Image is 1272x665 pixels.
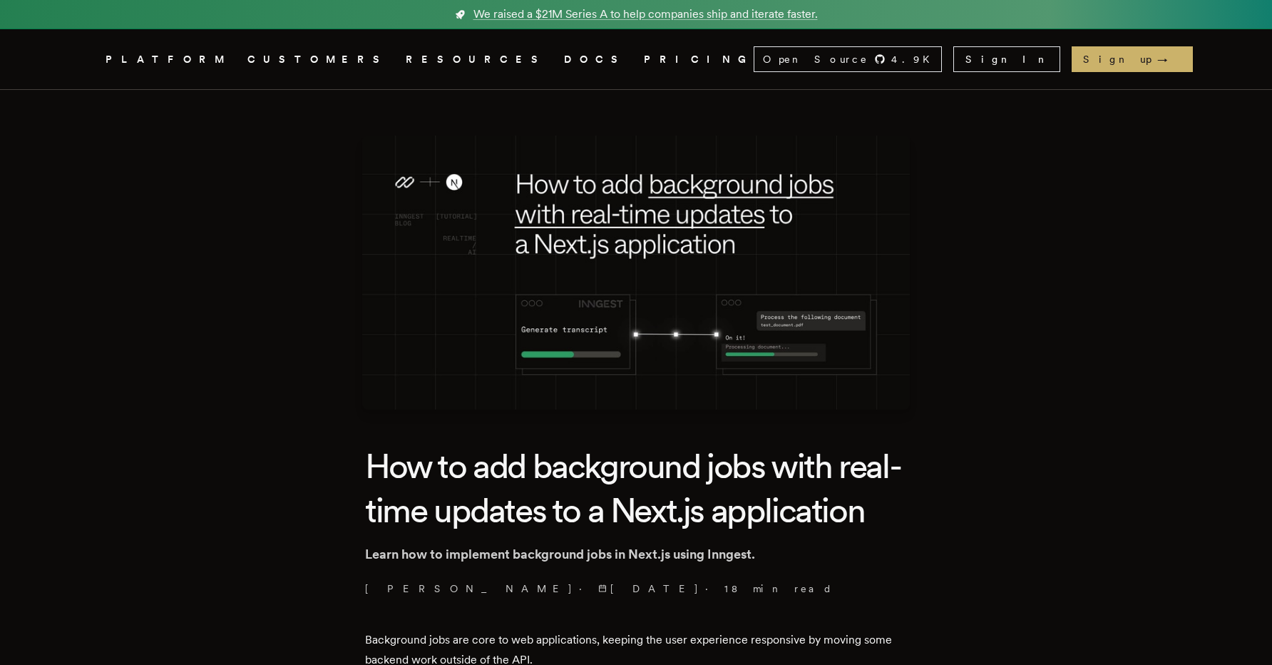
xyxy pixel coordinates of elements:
img: Featured image for How to add background jobs with real-time updates to a Next.js application blo... [362,136,910,410]
a: DOCS [564,51,627,68]
span: 18 min read [724,582,833,596]
span: Open Source [763,52,868,66]
span: [DATE] [598,582,699,596]
a: Sign In [953,46,1060,72]
a: [PERSON_NAME] [365,582,573,596]
a: PRICING [644,51,754,68]
h1: How to add background jobs with real-time updates to a Next.js application [365,444,907,533]
span: → [1157,52,1181,66]
span: We raised a $21M Series A to help companies ship and iterate faster. [473,6,818,23]
a: CUSTOMERS [247,51,389,68]
a: Sign up [1072,46,1193,72]
p: Learn how to implement background jobs in Next.js using Inngest. [365,544,907,564]
span: 4.9 K [891,52,938,66]
p: · · [365,582,907,596]
button: RESOURCES [406,51,547,68]
button: PLATFORM [106,51,230,68]
nav: Global [66,29,1206,89]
